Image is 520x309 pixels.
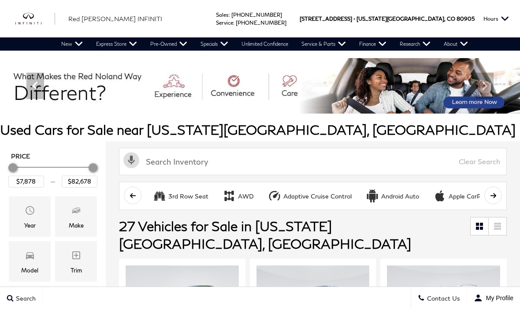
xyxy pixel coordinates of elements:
span: My Profile [483,294,513,302]
a: infiniti [15,13,55,25]
a: New [55,37,89,51]
input: Minimum [8,176,44,187]
div: AWD [238,192,254,200]
a: Express Store [89,37,144,51]
a: Research [393,37,437,51]
div: MakeMake [55,196,97,237]
a: Finance [353,37,393,51]
div: Apple CarPlay [433,189,446,202]
div: Apple CarPlay [449,192,489,200]
input: Search Inventory [119,148,507,175]
div: TrimTrim [55,241,97,282]
a: About [437,37,475,51]
div: 3rd Row Seat [153,189,166,202]
span: : [229,11,230,18]
button: user-profile-menu [467,287,520,309]
a: Red [PERSON_NAME] INFINITI [68,14,162,23]
div: Year [24,221,36,230]
span: 27 Vehicles for Sale in [US_STATE][GEOGRAPHIC_DATA], [GEOGRAPHIC_DATA] [119,218,411,251]
div: Android Auto [366,189,379,202]
button: Android AutoAndroid Auto [361,187,424,205]
span: Contact Us [425,294,460,302]
div: Adaptive Cruise Control [283,192,352,200]
a: Unlimited Confidence [235,37,295,51]
button: 3rd Row Seat3rd Row Seat [148,187,213,205]
div: Adaptive Cruise Control [268,189,281,202]
div: YearYear [9,196,51,237]
div: Minimum Price [8,163,17,172]
button: AWDAWD [218,187,259,205]
span: : [233,19,234,26]
div: Trim [71,265,82,275]
button: Adaptive Cruise ControlAdaptive Cruise Control [263,187,357,205]
div: Android Auto [381,192,419,200]
a: Specials [194,37,235,51]
span: Year [25,203,35,221]
span: Sales [216,11,229,18]
h5: Price [11,152,95,160]
div: ModelModel [9,241,51,282]
div: Make [69,221,84,230]
img: INFINITI [15,13,55,25]
a: [PHONE_NUMBER] [231,11,282,18]
a: Service & Parts [295,37,353,51]
a: Pre-Owned [144,37,194,51]
button: scroll right [484,187,502,204]
input: Maximum [62,176,97,187]
span: Model [25,248,35,265]
a: [STREET_ADDRESS] • [US_STATE][GEOGRAPHIC_DATA], CO 80905 [300,15,475,22]
a: [PHONE_NUMBER] [236,19,286,26]
span: Search [14,294,36,302]
svg: Click to toggle on voice search [123,152,139,168]
div: Price [8,160,97,187]
button: scroll left [124,187,141,204]
div: Model [21,265,38,275]
div: AWD [223,189,236,202]
button: Apple CarPlayApple CarPlay [428,187,494,205]
div: 3rd Row Seat [168,192,208,200]
span: Red [PERSON_NAME] INFINITI [68,15,162,22]
span: Trim [71,248,82,265]
div: Maximum Price [89,163,97,172]
span: Service [216,19,233,26]
span: Make [71,203,82,221]
nav: Main Navigation [55,37,475,51]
